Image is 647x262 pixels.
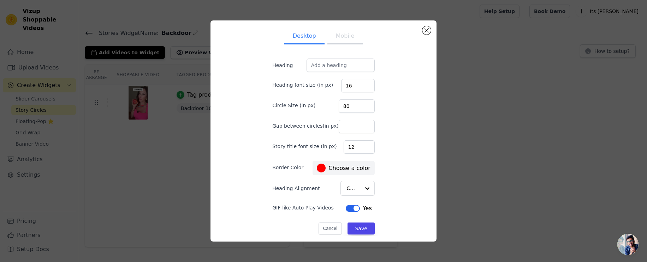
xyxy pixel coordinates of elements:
[319,223,342,234] button: Cancel
[272,164,303,171] label: Border Color
[307,59,375,72] input: Add a heading
[272,81,333,89] label: Heading font size (in px)
[272,62,307,69] label: Heading
[284,29,325,44] button: Desktop
[422,26,431,35] button: Close modal
[327,29,363,44] button: Mobile
[272,102,315,109] label: Circle Size (in px)
[348,223,374,234] button: Save
[317,164,370,172] label: Choose a color
[363,204,372,213] span: Yes
[272,204,334,211] label: GIF-like Auto Play Videos
[272,122,339,129] label: Gap between circles(in px)
[617,234,639,255] a: Open chat
[272,143,337,150] label: Story title font size (in px)
[272,185,321,192] label: Heading Alignment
